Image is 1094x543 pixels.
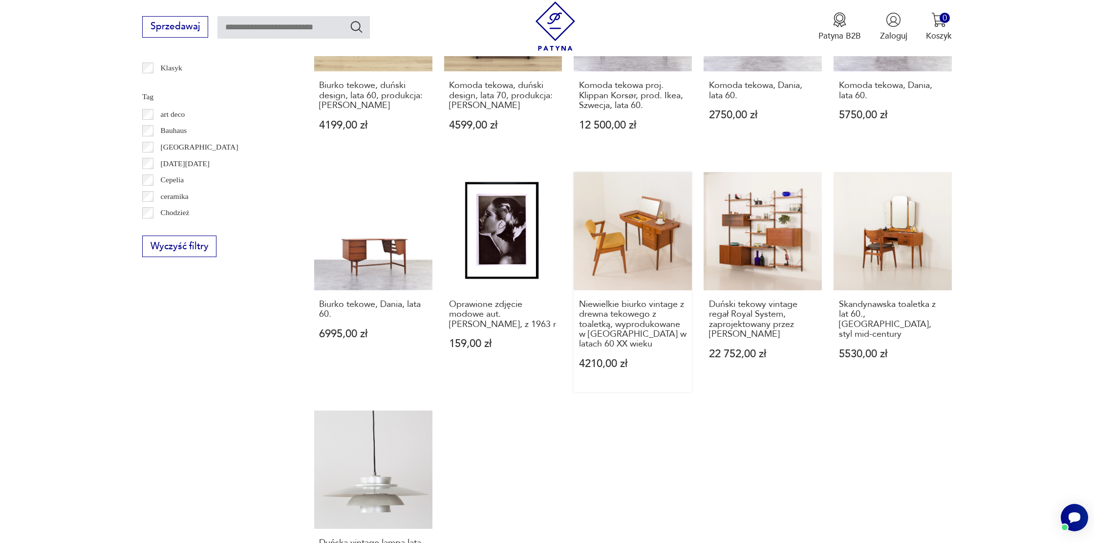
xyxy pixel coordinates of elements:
h3: Komoda tekowa, duński design, lata 70, produkcja: [PERSON_NAME] [449,81,557,110]
h3: Oprawione zdjęcie modowe aut. [PERSON_NAME], z 1963 r [449,300,557,329]
p: Bauhaus [161,124,187,137]
button: Szukaj [349,20,364,34]
p: 22 752,00 zł [709,349,816,359]
h3: Komoda tekowa, Dania, lata 60. [709,81,816,101]
iframe: Smartsupp widget button [1061,504,1088,531]
p: Patyna B2B [818,30,861,42]
a: Niewielkie biurko vintage z drewna tekowego z toaletką, wyprodukowane w Danii w latach 60 XX wiek... [574,172,692,392]
div: 0 [940,13,950,23]
h3: Niewielkie biurko vintage z drewna tekowego z toaletką, wyprodukowane w [GEOGRAPHIC_DATA] w latac... [579,300,686,349]
a: Duński tekowy vintage regał Royal System, zaprojektowany przez Poula CadoviusaDuński tekowy vinta... [704,172,822,392]
p: 4599,00 zł [449,120,557,130]
p: ceramika [161,190,189,203]
p: art deco [161,108,185,121]
p: 12 500,00 zł [579,120,686,130]
p: 2750,00 zł [709,110,816,120]
p: [GEOGRAPHIC_DATA] [161,141,238,153]
h3: Komoda tekowa, Dania, lata 60. [839,81,946,101]
a: Ikona medaluPatyna B2B [818,12,861,42]
button: Patyna B2B [818,12,861,42]
img: Ikona koszyka [931,12,946,27]
p: Klasyk [161,62,182,74]
button: 0Koszyk [926,12,952,42]
p: 5750,00 zł [839,110,946,120]
button: Sprzedawaj [142,16,208,38]
img: Ikonka użytkownika [886,12,901,27]
img: Ikona medalu [832,12,847,27]
button: Zaloguj [880,12,907,42]
p: 6995,00 zł [319,329,427,339]
p: Ćmielów [161,223,189,236]
h3: Biurko tekowe, duński design, lata 60, produkcja: [PERSON_NAME] [319,81,427,110]
p: Tag [142,90,286,103]
h3: Duński tekowy vintage regał Royal System, zaprojektowany przez [PERSON_NAME] [709,300,816,340]
button: Wyczyść filtry [142,236,216,257]
a: Oprawione zdjęcie modowe aut. Norman Eales, z 1963 rOprawione zdjęcie modowe aut. [PERSON_NAME], ... [444,172,562,392]
h3: Komoda tekowa proj. Klippan Korsør, prod. Ikea, Szwecja, lata 60. [579,81,686,110]
p: [DATE][DATE] [161,157,210,170]
p: Chodzież [161,206,190,219]
p: Koszyk [926,30,952,42]
p: Zaloguj [880,30,907,42]
a: Skandynawska toaletka z lat 60., Norwegia, styl mid-centurySkandynawska toaletka z lat 60., [GEOG... [834,172,952,392]
a: Sprzedawaj [142,23,208,31]
a: Biurko tekowe, Dania, lata 60.Biurko tekowe, Dania, lata 60.6995,00 zł [314,172,432,392]
p: 159,00 zł [449,339,557,349]
p: 4199,00 zł [319,120,427,130]
p: 4210,00 zł [579,359,686,369]
h3: Biurko tekowe, Dania, lata 60. [319,300,427,320]
p: Cepelia [161,174,184,186]
h3: Skandynawska toaletka z lat 60., [GEOGRAPHIC_DATA], styl mid-century [839,300,946,340]
img: Patyna - sklep z meblami i dekoracjami vintage [531,1,580,51]
p: 5530,00 zł [839,349,946,359]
